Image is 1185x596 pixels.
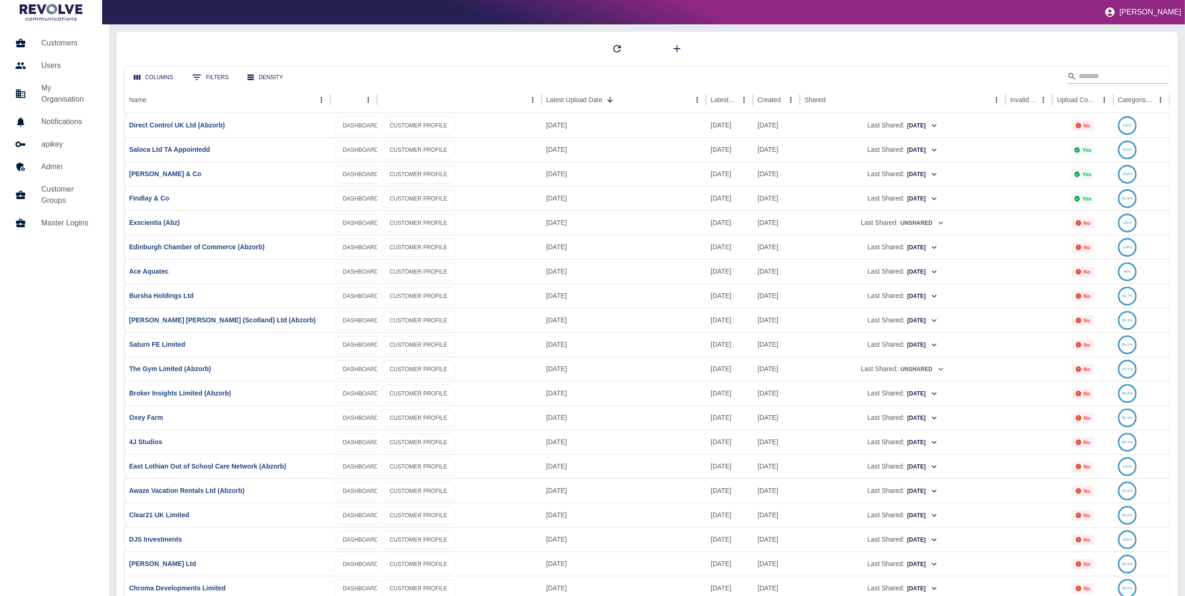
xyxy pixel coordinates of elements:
[335,458,387,476] a: DASHBOARD
[382,531,455,549] a: CUSTOMER PROFILE
[805,138,1001,162] div: Last Shared:
[382,385,455,403] a: CUSTOMER PROFILE
[526,93,539,106] button: column menu
[542,308,706,332] div: 03 Sep 2025
[1084,342,1091,348] p: No
[129,560,196,567] a: [PERSON_NAME] Ltd
[805,454,1001,478] div: Last Shared:
[382,433,455,452] a: CUSTOMER PROFILE
[1072,559,1095,569] div: Not all required reports for this customer were uploaded for the latest usage month.
[1123,123,1132,127] text: 100%
[129,487,245,494] a: Awaze Vacation Rentals Ltd (Abzorb)
[382,117,455,135] a: CUSTOMER PROFILE
[382,214,455,232] a: CUSTOMER PROFILE
[542,162,706,186] div: 04 Sep 2025
[41,161,94,172] h5: Admin
[1067,69,1168,86] div: Search
[990,93,1003,106] button: Shared column menu
[1072,364,1095,374] div: Not all required reports for this customer were uploaded for the latest usage month.
[129,584,226,592] a: Chroma Developments Limited
[1072,267,1095,277] div: Not all required reports for this customer were uploaded for the latest usage month.
[706,308,753,332] div: 31 Aug 2025
[129,96,147,104] div: Name
[706,381,753,405] div: 31 Aug 2025
[129,536,182,543] a: DJS Investments
[1072,340,1095,350] div: Not all required reports for this customer were uploaded for the latest usage month.
[382,507,455,525] a: CUSTOMER PROFILE
[907,533,938,547] button: [DATE]
[1084,366,1091,372] p: No
[41,60,94,71] h5: Users
[907,313,938,328] button: [DATE]
[1124,269,1131,274] text: 98%
[1084,586,1091,591] p: No
[335,336,387,354] a: DASHBOARD
[335,165,387,184] a: DASHBOARD
[706,113,753,137] div: 31 Aug 2025
[542,551,706,576] div: 03 Sep 2025
[1084,220,1091,226] p: No
[1084,464,1091,469] p: No
[1123,245,1132,249] text: 100%
[542,430,706,454] div: 03 Sep 2025
[907,289,938,304] button: [DATE]
[1084,318,1091,323] p: No
[907,435,938,450] button: [DATE]
[706,332,753,357] div: 31 Aug 2025
[335,141,387,159] a: DASHBOARD
[542,283,706,308] div: 03 Sep 2025
[1122,513,1133,517] text: 99.8%
[1084,123,1091,128] p: No
[907,265,938,279] button: [DATE]
[1084,513,1091,518] p: No
[1082,171,1091,177] p: Yes
[1123,172,1132,176] text: 100%
[738,93,751,106] button: Latest Usage column menu
[805,528,1001,551] div: Last Shared:
[1101,3,1185,22] button: [PERSON_NAME]
[758,96,781,104] div: Created
[382,190,455,208] a: CUSTOMER PROFILE
[542,478,706,503] div: 03 Sep 2025
[335,385,387,403] a: DASHBOARD
[335,482,387,500] a: DASHBOARD
[7,54,102,77] a: Users
[1118,96,1153,104] div: Categorised
[1123,537,1132,542] text: 100%
[706,357,753,381] div: 31 Aug 2025
[1122,440,1133,444] text: 99.3%
[907,192,938,206] button: [DATE]
[1082,196,1091,201] p: Yes
[127,69,181,86] button: Select columns
[41,37,94,49] h5: Customers
[900,362,945,377] button: Unshared
[805,552,1001,576] div: Last Shared:
[805,211,1001,235] div: Last Shared:
[805,430,1001,454] div: Last Shared:
[129,268,169,275] a: Ace Aquatec
[706,283,753,308] div: 31 Aug 2025
[805,96,826,104] div: Shared
[335,507,387,525] a: DASHBOARD
[1057,96,1097,104] div: Upload Complete
[706,137,753,162] div: 29 Aug 2025
[753,113,800,137] div: 26 Apr 2024
[1084,415,1091,421] p: No
[805,308,1001,332] div: Last Shared:
[805,479,1001,503] div: Last Shared:
[129,365,211,372] a: The Gym Limited (Abzorb)
[1098,93,1111,106] button: Upload Complete column menu
[900,216,945,231] button: Unshared
[706,186,753,210] div: 25 Aug 2025
[1122,416,1133,420] text: 99.3%
[753,210,800,235] div: 25 Jul 2023
[7,156,102,178] a: Admin
[41,217,94,229] h5: Master Logins
[706,430,753,454] div: 31 Aug 2025
[41,116,94,127] h5: Notifications
[805,113,1001,137] div: Last Shared:
[542,186,706,210] div: 03 Sep 2025
[753,137,800,162] div: 18 Apr 2025
[7,111,102,133] a: Notifications
[907,167,938,182] button: [DATE]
